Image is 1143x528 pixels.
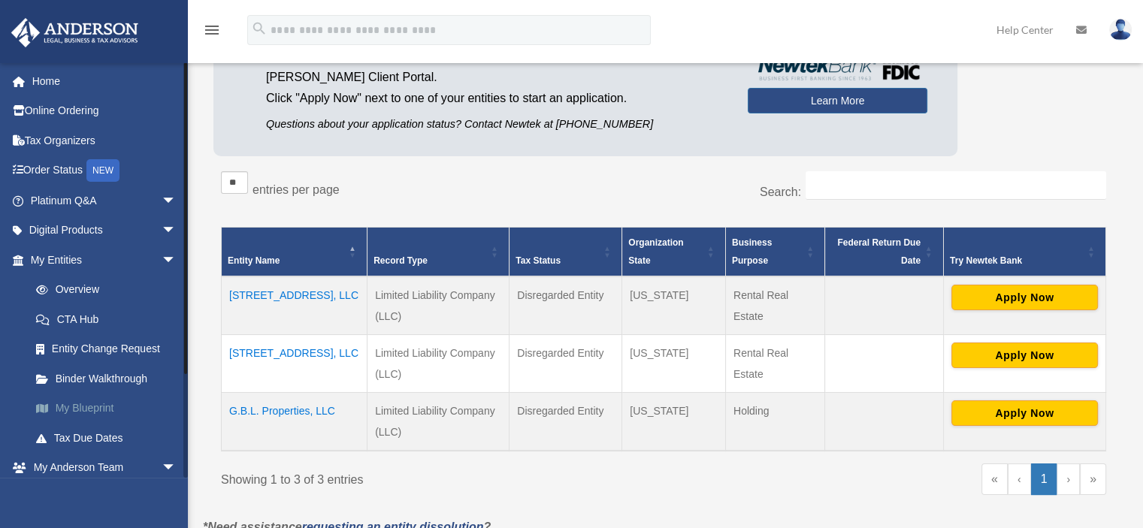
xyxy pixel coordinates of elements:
[725,392,824,451] td: Holding
[725,227,824,276] th: Business Purpose: Activate to sort
[11,125,199,155] a: Tax Organizers
[21,275,192,305] a: Overview
[266,115,725,134] p: Questions about your application status? Contact Newtek at [PHONE_NUMBER]
[162,186,192,216] span: arrow_drop_down
[1109,19,1132,41] img: User Pic
[222,334,367,392] td: [STREET_ADDRESS], LLC
[516,255,561,266] span: Tax Status
[162,216,192,246] span: arrow_drop_down
[221,463,652,490] div: Showing 1 to 3 of 3 entries
[510,334,622,392] td: Disregarded Entity
[21,394,199,424] a: My Blueprint
[367,227,510,276] th: Record Type: Activate to sort
[622,392,726,451] td: [US_STATE]
[222,392,367,451] td: G.B.L. Properties, LLC
[86,159,119,182] div: NEW
[252,183,340,196] label: entries per page
[951,400,1098,426] button: Apply Now
[203,21,221,39] i: menu
[367,334,510,392] td: Limited Liability Company (LLC)
[837,237,921,266] span: Federal Return Due Date
[11,453,199,483] a: My Anderson Teamarrow_drop_down
[732,237,772,266] span: Business Purpose
[622,227,726,276] th: Organization State: Activate to sort
[950,252,1083,270] div: Try Newtek Bank
[825,227,944,276] th: Federal Return Due Date: Activate to sort
[228,255,280,266] span: Entity Name
[951,285,1098,310] button: Apply Now
[510,276,622,335] td: Disregarded Entity
[21,423,199,453] a: Tax Due Dates
[11,155,199,186] a: Order StatusNEW
[510,392,622,451] td: Disregarded Entity
[222,276,367,335] td: [STREET_ADDRESS], LLC
[21,304,199,334] a: CTA Hub
[748,88,927,113] a: Learn More
[725,334,824,392] td: Rental Real Estate
[373,255,428,266] span: Record Type
[628,237,683,266] span: Organization State
[162,453,192,484] span: arrow_drop_down
[951,342,1098,368] button: Apply Now
[725,276,824,335] td: Rental Real Estate
[21,364,199,394] a: Binder Walkthrough
[7,18,143,47] img: Anderson Advisors Platinum Portal
[162,245,192,276] span: arrow_drop_down
[943,227,1105,276] th: Try Newtek Bank : Activate to sort
[11,216,199,246] a: Digital Productsarrow_drop_down
[266,88,725,109] p: Click "Apply Now" next to one of your entities to start an application.
[981,463,1008,495] a: First
[367,392,510,451] td: Limited Liability Company (LLC)
[21,334,199,364] a: Entity Change Request
[251,20,268,37] i: search
[11,245,199,275] a: My Entitiesarrow_drop_down
[622,334,726,392] td: [US_STATE]
[222,227,367,276] th: Entity Name: Activate to invert sorting
[760,186,801,198] label: Search:
[203,26,221,39] a: menu
[11,186,199,216] a: Platinum Q&Aarrow_drop_down
[11,66,199,96] a: Home
[266,46,725,88] p: by applying from the [PERSON_NAME] Client Portal.
[622,276,726,335] td: [US_STATE]
[510,227,622,276] th: Tax Status: Activate to sort
[367,276,510,335] td: Limited Liability Company (LLC)
[11,96,199,126] a: Online Ordering
[755,56,920,80] img: NewtekBankLogoSM.png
